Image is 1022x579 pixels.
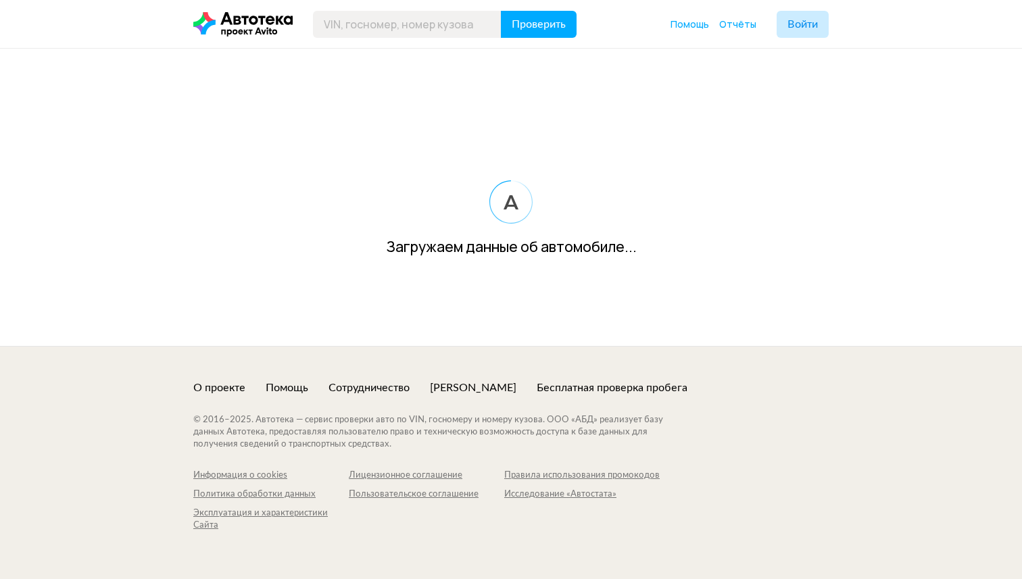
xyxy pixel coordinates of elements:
[501,11,577,38] button: Проверить
[313,11,502,38] input: VIN, госномер, номер кузова
[504,470,660,482] a: Правила использования промокодов
[504,488,660,501] a: Исследование «Автостата»
[349,488,504,501] a: Пользовательское соглашение
[537,380,687,395] a: Бесплатная проверка пробега
[193,470,349,482] a: Информация о cookies
[777,11,829,38] button: Войти
[719,18,756,31] a: Отчёты
[193,488,349,501] a: Политика обработки данных
[671,18,709,31] a: Помощь
[787,19,818,30] span: Войти
[671,18,709,30] span: Помощь
[328,380,410,395] a: Сотрудничество
[386,237,637,257] div: Загружаем данные об автомобиле...
[512,19,566,30] span: Проверить
[193,414,690,451] div: © 2016– 2025 . Автотека — сервис проверки авто по VIN, госномеру и номеру кузова. ООО «АБД» реали...
[193,507,349,532] a: Эксплуатация и характеристики Сайта
[719,18,756,30] span: Отчёты
[349,470,504,482] a: Лицензионное соглашение
[266,380,308,395] a: Помощь
[193,380,245,395] a: О проекте
[430,380,516,395] a: [PERSON_NAME]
